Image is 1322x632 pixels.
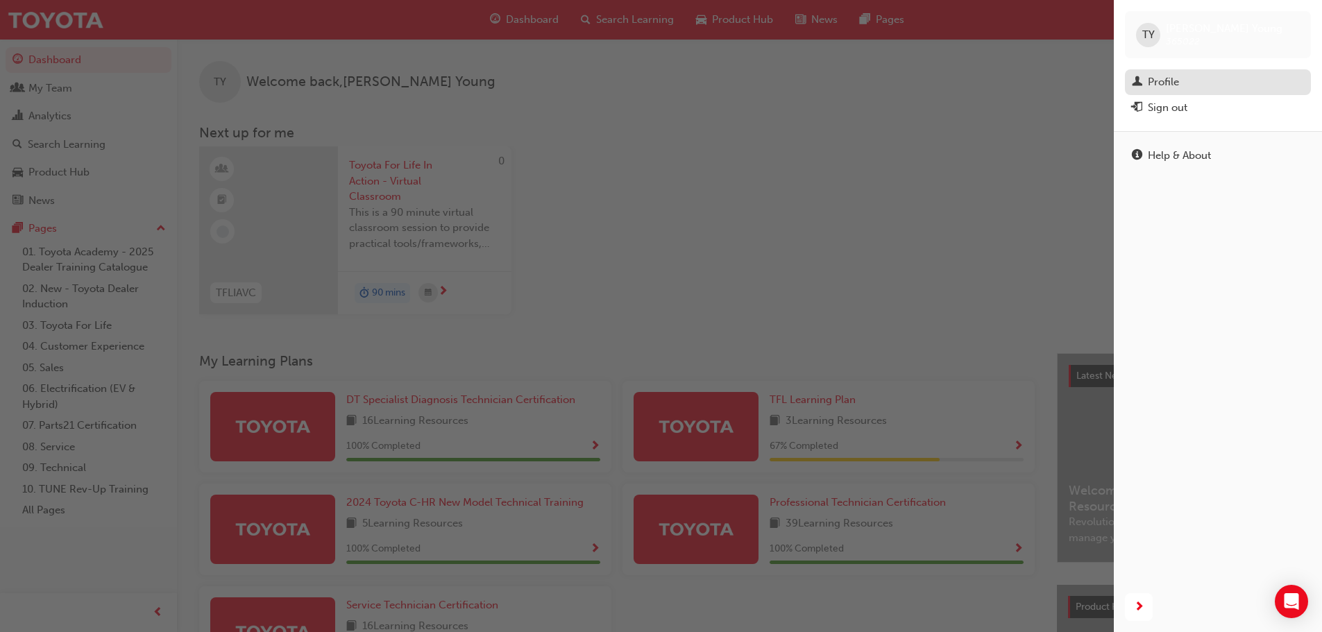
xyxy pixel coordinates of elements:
[1148,100,1187,116] div: Sign out
[1148,74,1179,90] div: Profile
[1142,27,1155,43] span: TY
[1132,102,1142,114] span: exit-icon
[1134,599,1144,616] span: next-icon
[1166,22,1282,35] span: [PERSON_NAME] Young
[1148,148,1211,164] div: Help & About
[1132,150,1142,162] span: info-icon
[1275,585,1308,618] div: Open Intercom Messenger
[1125,69,1311,95] a: Profile
[1132,76,1142,89] span: man-icon
[1166,35,1200,47] span: 365022
[1125,143,1311,169] a: Help & About
[1125,95,1311,121] button: Sign out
